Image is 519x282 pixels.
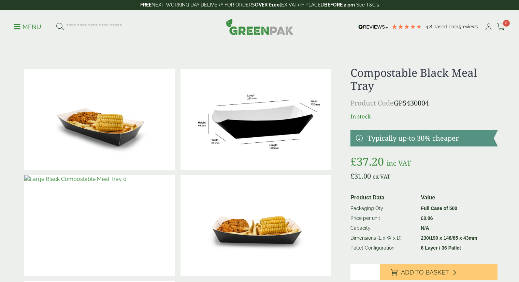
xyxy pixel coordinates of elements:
img: MealTray_standardBlack [181,69,331,170]
p: In stock [350,112,498,121]
strong: BEFORE 2 pm [324,2,355,8]
strong: 230/190 x 148/85 x 43mm [421,235,477,241]
span: Based on [433,24,454,29]
strong: FREE [140,2,152,8]
span: £ [421,215,423,221]
td: Capacity [348,223,418,233]
p: Menu [14,23,41,31]
img: REVIEWS.io [358,25,388,29]
td: Price per unit [348,213,418,223]
td: Packaging Qty [348,203,418,213]
span: reviews [461,24,478,29]
td: Dimensions (L x W x D) [348,233,418,243]
strong: Full Case of 500 [421,206,457,211]
span: 215 [454,24,461,29]
bdi: 0.06 [421,215,433,221]
img: IMG_5679 [181,175,331,276]
img: IMG_5677 [24,69,175,170]
strong: OVER £100 [255,2,280,8]
div: 4.79 Stars [391,24,422,30]
a: See T&C's [356,2,379,8]
span: £ [350,171,354,181]
th: Product Data [348,192,418,203]
h1: Compostable Black Meal Tray [350,66,498,93]
span: Add to Basket [401,269,449,276]
span: 0 [503,20,510,27]
button: Add to Basket [380,264,498,280]
span: ex VAT [373,173,390,180]
a: Menu [14,23,41,30]
i: My Account [484,24,493,30]
img: Large Black Compostable Meal Tray 0 [24,175,175,276]
bdi: 31.00 [350,171,371,181]
td: Pallet Configuration [348,243,418,253]
strong: 6 Layer / 36 Pallet [421,245,461,251]
span: inc VAT [387,158,411,168]
p: GP5430004 [350,98,498,108]
th: Value [418,192,495,203]
a: 0 [497,22,505,32]
bdi: 37.20 [350,154,384,169]
span: Product Code [350,98,394,108]
span: 4.8 [426,24,433,29]
strong: N/A [421,225,429,231]
i: Cart [497,24,505,30]
span: £ [350,154,357,169]
img: GreenPak Supplies [226,18,293,35]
